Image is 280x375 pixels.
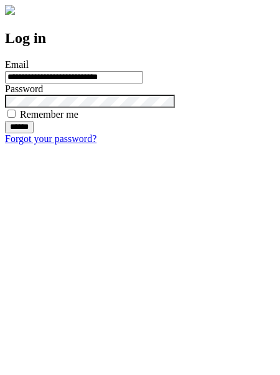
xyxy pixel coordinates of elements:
[5,59,29,70] label: Email
[5,133,96,144] a: Forgot your password?
[5,30,275,47] h2: Log in
[5,5,15,15] img: logo-4e3dc11c47720685a147b03b5a06dd966a58ff35d612b21f08c02c0306f2b779.png
[20,109,78,120] label: Remember me
[5,83,43,94] label: Password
